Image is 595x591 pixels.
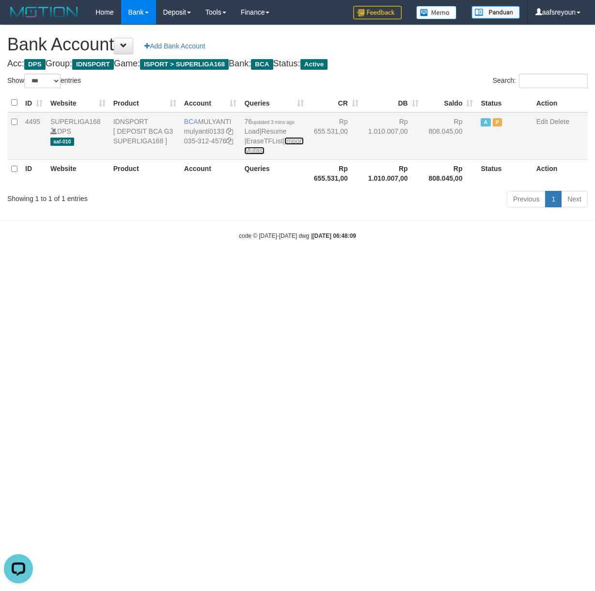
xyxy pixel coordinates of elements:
span: Active [481,118,490,126]
th: Account [180,159,241,187]
a: Delete [550,118,569,125]
a: SUPERLIGA168 [50,118,101,125]
th: Product [110,159,180,187]
th: Rp 655.531,00 [308,159,362,187]
td: Rp 655.531,00 [308,112,362,160]
span: DPS [24,59,46,70]
a: Edit [536,118,548,125]
a: Next [561,191,588,207]
span: IDNSPORT [72,59,114,70]
th: Saldo: activate to sort column ascending [423,93,477,112]
span: updated 3 mins ago [252,120,295,125]
img: panduan.png [471,6,520,19]
a: Resume [261,127,286,135]
span: Paused [493,118,502,126]
th: Queries: activate to sort column ascending [240,93,307,112]
span: ISPORT > SUPERLIGA168 [140,59,229,70]
a: EraseTFList [246,137,282,145]
td: Rp 808.045,00 [423,112,477,160]
th: Website [47,159,110,187]
a: 1 [545,191,562,207]
td: IDNSPORT [ DEPOSIT BCA G3 SUPERLIGA168 ] [110,112,180,160]
td: Rp 1.010.007,00 [362,112,423,160]
th: Action [532,159,588,187]
span: Active [300,59,328,70]
strong: [DATE] 06:48:09 [313,233,356,239]
span: | | | [244,118,303,155]
span: BCA [251,59,273,70]
th: DB: activate to sort column ascending [362,93,423,112]
select: Showentries [24,74,61,88]
th: Account: activate to sort column ascending [180,93,241,112]
h1: Bank Account [7,35,588,54]
a: mulyanti0133 [184,127,224,135]
th: Status [477,93,532,112]
label: Show entries [7,74,81,88]
button: Open LiveChat chat widget [4,4,33,33]
th: Status [477,159,532,187]
img: Feedback.jpg [353,6,402,19]
th: Queries [240,159,307,187]
h4: Acc: Group: Game: Bank: Status: [7,59,588,69]
th: Action [532,93,588,112]
input: Search: [519,74,588,88]
th: Website: activate to sort column ascending [47,93,110,112]
td: DPS [47,112,110,160]
a: Copy mulyanti0133 to clipboard [226,127,233,135]
span: 76 [244,118,294,125]
img: MOTION_logo.png [7,5,81,19]
a: Previous [507,191,546,207]
span: BCA [184,118,198,125]
div: Showing 1 to 1 of 1 entries [7,190,241,203]
td: MULYANTI 035-312-4576 [180,112,241,160]
th: Rp 808.045,00 [423,159,477,187]
img: Button%20Memo.svg [416,6,457,19]
small: code © [DATE]-[DATE] dwg | [239,233,356,239]
a: Import Mutasi [244,137,303,155]
a: Load [244,127,259,135]
label: Search: [493,74,588,88]
th: Product: activate to sort column ascending [110,93,180,112]
a: Copy 0353124576 to clipboard [226,137,233,145]
th: Rp 1.010.007,00 [362,159,423,187]
td: 4495 [21,112,47,160]
th: CR: activate to sort column ascending [308,93,362,112]
th: ID [21,159,47,187]
span: aaf-010 [50,138,74,146]
a: Add Bank Account [138,38,211,54]
th: ID: activate to sort column ascending [21,93,47,112]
